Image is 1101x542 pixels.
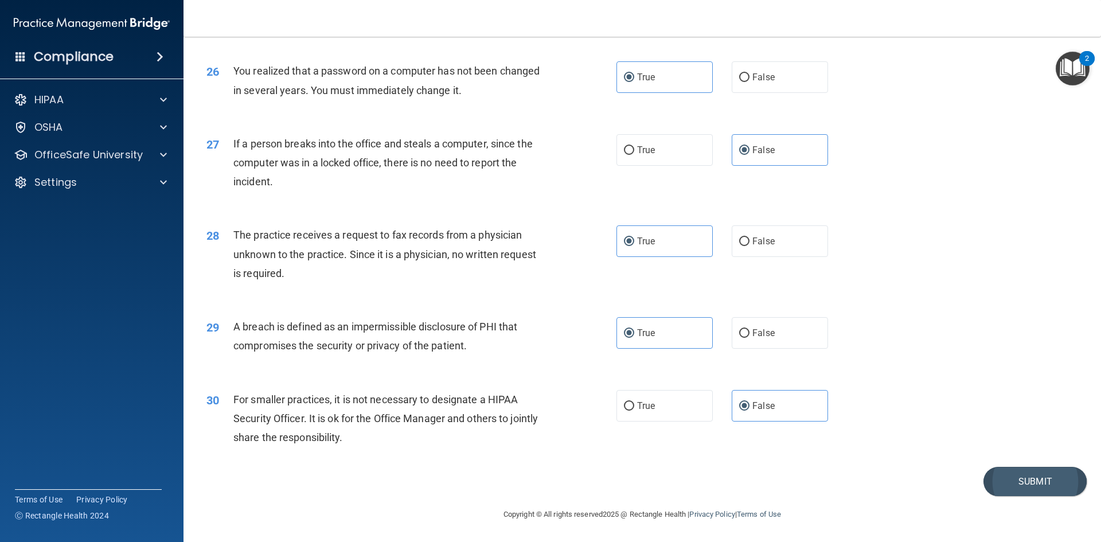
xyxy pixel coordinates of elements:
span: True [637,400,655,411]
input: True [624,73,634,82]
a: Privacy Policy [689,510,735,518]
span: If a person breaks into the office and steals a computer, since the computer was in a locked offi... [233,138,533,188]
span: For smaller practices, it is not necessary to designate a HIPAA Security Officer. It is ok for th... [233,393,538,443]
div: Copyright © All rights reserved 2025 @ Rectangle Health | | [433,496,852,533]
img: PMB logo [14,12,170,35]
span: A breach is defined as an impermissible disclosure of PHI that compromises the security or privac... [233,321,517,352]
a: Terms of Use [737,510,781,518]
input: True [624,237,634,246]
span: True [637,236,655,247]
input: True [624,146,634,155]
p: OSHA [34,120,63,134]
p: Settings [34,176,77,189]
button: Open Resource Center, 2 new notifications [1056,52,1090,85]
a: Settings [14,176,167,189]
a: HIPAA [14,93,167,107]
span: False [752,236,775,247]
input: True [624,329,634,338]
input: False [739,146,749,155]
p: HIPAA [34,93,64,107]
span: Ⓒ Rectangle Health 2024 [15,510,109,521]
span: False [752,327,775,338]
span: You realized that a password on a computer has not been changed in several years. You must immedi... [233,65,540,96]
div: 2 [1085,59,1089,73]
span: False [752,72,775,83]
span: False [752,400,775,411]
input: False [739,402,749,411]
input: False [739,329,749,338]
span: True [637,327,655,338]
span: 29 [206,321,219,334]
input: True [624,402,634,411]
span: 26 [206,65,219,79]
a: Privacy Policy [76,494,128,505]
span: False [752,145,775,155]
span: The practice receives a request to fax records from a physician unknown to the practice. Since it... [233,229,536,279]
span: 28 [206,229,219,243]
span: True [637,72,655,83]
a: Terms of Use [15,494,63,505]
input: False [739,73,749,82]
span: 27 [206,138,219,151]
input: False [739,237,749,246]
iframe: Drift Widget Chat Controller [1044,463,1087,506]
p: OfficeSafe University [34,148,143,162]
span: True [637,145,655,155]
a: OfficeSafe University [14,148,167,162]
h4: Compliance [34,49,114,65]
button: Submit [983,467,1087,496]
a: OSHA [14,120,167,134]
span: 30 [206,393,219,407]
